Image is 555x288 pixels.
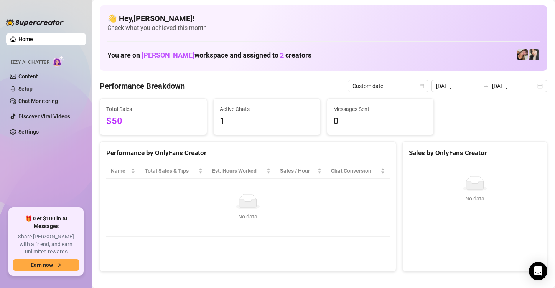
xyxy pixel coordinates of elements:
[13,259,79,271] button: Earn nowarrow-right
[409,148,541,158] div: Sales by OnlyFans Creator
[529,262,547,280] div: Open Intercom Messenger
[483,83,489,89] span: swap-right
[106,114,201,129] span: $50
[13,215,79,230] span: 🎁 Get $100 in AI Messages
[220,114,314,129] span: 1
[107,51,311,60] h1: You are on workspace and assigned to creators
[517,49,528,60] img: Christina
[56,262,61,268] span: arrow-right
[280,167,316,175] span: Sales / Hour
[280,51,284,59] span: 2
[18,86,33,92] a: Setup
[18,113,70,119] a: Discover Viral Videos
[106,105,201,113] span: Total Sales
[100,81,185,91] h4: Performance Breakdown
[13,233,79,256] span: Share [PERSON_NAME] with a friend, and earn unlimited rewards
[114,212,382,221] div: No data
[107,24,540,32] span: Check what you achieved this month
[220,105,314,113] span: Active Chats
[483,83,489,89] span: to
[11,59,49,66] span: Izzy AI Chatter
[420,84,424,88] span: calendar
[140,164,208,179] th: Total Sales & Tips
[412,194,538,203] div: No data
[492,82,536,90] input: End date
[333,114,428,129] span: 0
[333,105,428,113] span: Messages Sent
[18,98,58,104] a: Chat Monitoring
[106,164,140,179] th: Name
[31,262,53,268] span: Earn now
[53,56,64,67] img: AI Chatter
[326,164,389,179] th: Chat Conversion
[436,82,480,90] input: Start date
[6,18,64,26] img: logo-BBDzfeDw.svg
[145,167,197,175] span: Total Sales & Tips
[212,167,265,175] div: Est. Hours Worked
[275,164,327,179] th: Sales / Hour
[352,80,424,92] span: Custom date
[107,13,540,24] h4: 👋 Hey, [PERSON_NAME] !
[18,36,33,42] a: Home
[529,49,539,60] img: Christina
[111,167,129,175] span: Name
[331,167,379,175] span: Chat Conversion
[106,148,390,158] div: Performance by OnlyFans Creator
[142,51,194,59] span: [PERSON_NAME]
[18,129,39,135] a: Settings
[18,73,38,79] a: Content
